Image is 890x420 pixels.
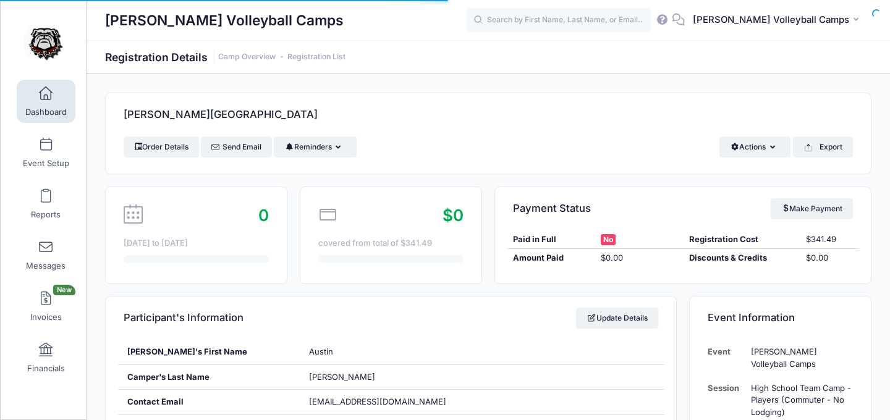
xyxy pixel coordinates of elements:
[17,80,75,123] a: Dashboard
[576,308,658,329] a: Update Details
[17,336,75,379] a: Financials
[683,252,800,264] div: Discounts & Credits
[466,8,651,33] input: Search by First Name, Last Name, or Email...
[800,252,859,264] div: $0.00
[218,52,276,62] a: Camp Overview
[745,340,853,376] td: [PERSON_NAME] Volleyball Camps
[23,158,69,169] span: Event Setup
[17,131,75,174] a: Event Setup
[17,233,75,277] a: Messages
[17,285,75,328] a: InvoicesNew
[105,6,344,35] h1: [PERSON_NAME] Volleyball Camps
[685,6,871,35] button: [PERSON_NAME] Volleyball Camps
[601,234,616,245] span: No
[800,233,859,246] div: $341.49
[21,19,67,65] img: Tom Black Volleyball Camps
[683,233,800,246] div: Registration Cost
[124,136,199,157] a: Order Details
[105,51,345,64] h1: Registration Details
[258,206,269,225] span: 0
[309,372,375,382] span: [PERSON_NAME]
[507,233,595,246] div: Paid in Full
[309,346,333,356] span: Austin
[25,107,67,117] span: Dashboard
[595,252,683,264] div: $0.00
[513,191,591,226] h4: Payment Status
[124,237,269,250] div: [DATE] to [DATE]
[708,301,795,336] h4: Event Information
[793,136,853,157] button: Export
[118,365,300,390] div: Camper's Last Name
[26,261,66,271] span: Messages
[287,52,345,62] a: Registration List
[719,136,790,157] button: Actions
[693,13,849,27] span: [PERSON_NAME] Volleyball Camps
[124,301,244,336] h4: Participant's Information
[53,285,75,295] span: New
[118,340,300,364] div: [PERSON_NAME]'s First Name
[201,136,272,157] a: Send Email
[27,363,65,374] span: Financials
[124,98,318,133] h4: [PERSON_NAME][GEOGRAPHIC_DATA]
[17,182,75,225] a: Reports
[771,198,853,219] a: Make Payment
[318,237,464,250] div: covered from total of $341.49
[31,209,61,220] span: Reports
[274,136,356,157] button: Reminders
[507,252,595,264] div: Amount Paid
[118,390,300,414] div: Contact Email
[30,312,62,322] span: Invoices
[443,206,464,225] span: $0
[708,340,745,376] td: Event
[1,13,87,72] a: Tom Black Volleyball Camps
[309,397,446,406] span: [EMAIL_ADDRESS][DOMAIN_NAME]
